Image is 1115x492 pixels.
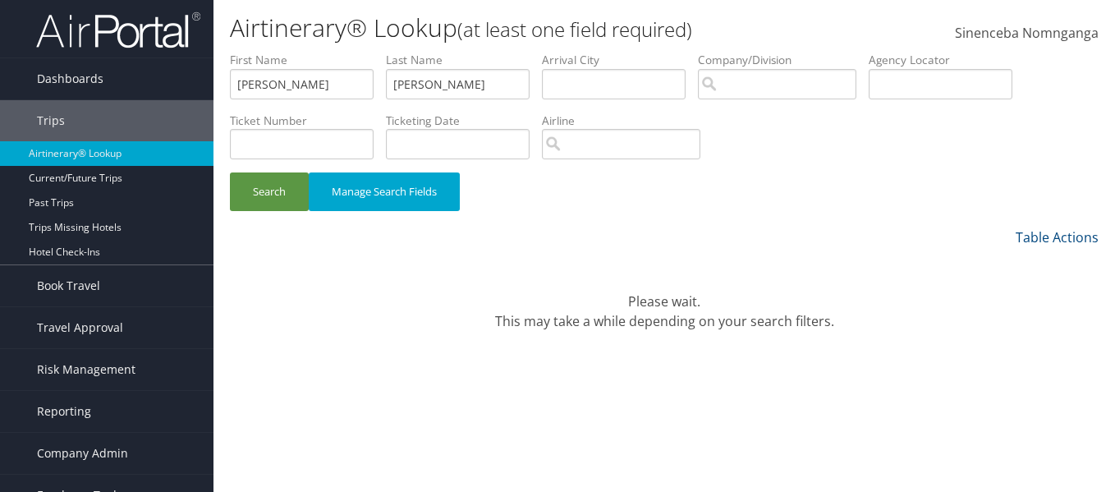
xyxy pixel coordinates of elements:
span: Trips [37,100,65,141]
div: Please wait. This may take a while depending on your search filters. [230,272,1099,331]
label: Airline [542,113,713,129]
label: Ticketing Date [386,113,542,129]
label: Company/Division [698,52,869,68]
button: Manage Search Fields [309,172,460,211]
label: First Name [230,52,386,68]
span: Reporting [37,391,91,432]
label: Agency Locator [869,52,1025,68]
label: Arrival City [542,52,698,68]
span: Travel Approval [37,307,123,348]
label: Ticket Number [230,113,386,129]
img: airportal-logo.png [36,11,200,49]
span: Book Travel [37,265,100,306]
label: Last Name [386,52,542,68]
a: Table Actions [1016,228,1099,246]
span: Company Admin [37,433,128,474]
h1: Airtinerary® Lookup [230,11,809,45]
span: Risk Management [37,349,135,390]
button: Search [230,172,309,211]
a: Sinenceba Nomnganga [955,8,1099,59]
span: Dashboards [37,58,103,99]
small: (at least one field required) [457,16,692,43]
span: Sinenceba Nomnganga [955,24,1099,42]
